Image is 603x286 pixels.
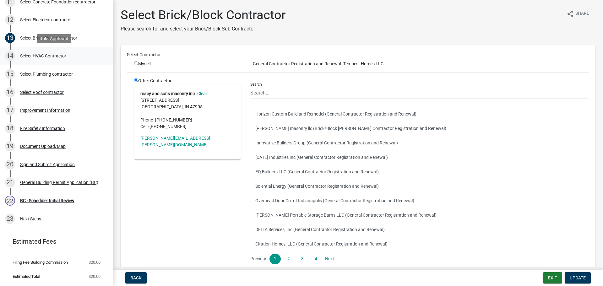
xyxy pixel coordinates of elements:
div: Select Brick/Block Contractor [20,36,77,40]
div: 15 [5,69,15,79]
button: Exit [543,272,562,283]
div: Sign and Submit Application [20,162,75,167]
a: 3 [297,254,308,264]
div: Fire Safety Information [20,126,65,131]
div: Select Contractor [122,51,594,58]
span: Estimated Total [13,274,40,278]
span: [PHONE_NUMBER] [155,117,192,122]
div: Select Plumbing contractor [20,72,73,76]
div: Tempest Homes LLC [246,61,594,67]
a: Next [324,254,335,264]
button: Solential Energy (General Contractor Registration and Renewal) [250,179,589,193]
button: [DATE] Industries Inc (General Contractor Registration and Renewal) [250,150,589,165]
div: 19 [5,141,15,151]
span: Update [570,275,586,280]
button: [PERSON_NAME] masonry llc (Brick/Block [PERSON_NAME] Contractor Registration and Renewal) [250,121,589,136]
div: Document Upload/Map [20,144,66,148]
button: Innovative Builders Group (General Contractor Registration and Renewal) [250,136,589,150]
h1: Select Brick/Block Contractor [121,8,286,23]
div: 23 [5,214,15,224]
div: 18 [5,123,15,133]
nav: Page navigation [250,254,589,264]
strong: macy and sons masonry inc [140,91,195,96]
button: shareShare [562,8,594,20]
abbr: Phone - [140,117,155,122]
span: Back [130,275,142,280]
div: 22 [5,196,15,206]
span: Filing Fee Building Commission [13,260,68,264]
div: Select Roof contractor [20,90,64,94]
span: $20.00 [89,260,100,264]
div: 16 [5,87,15,97]
address: [STREET_ADDRESS] [GEOGRAPHIC_DATA], IN 47905 [140,90,235,130]
div: 12 [5,15,15,25]
div: 14 [5,51,15,61]
div: 20 [5,159,15,170]
div: Improvement Information [20,108,70,112]
div: Select Electrical contractor [20,18,72,22]
div: Select HVAC Contractor [20,54,66,58]
button: Overhead Door Co. of Indianapolis (General Contractor Registration and Renewal) [250,193,589,208]
button: Back [125,272,147,283]
button: EQ Builders LLC (General Contractor Registration and Renewal) [250,165,589,179]
span: Share [575,10,589,18]
button: Horizon Custom Build and Remodel (General Contractor Registration and Renewal) [250,107,589,121]
div: Other Contractor [129,78,246,269]
p: Please search for and select your Brick/Block Sub-Contractor [121,25,286,33]
span: $20.00 [89,274,100,278]
button: [PERSON_NAME] Portable Storage Barns LLC (General Contractor Registration and Renewal) [250,208,589,222]
div: 21 [5,177,15,187]
abbr: Cell - [140,124,149,129]
a: [PERSON_NAME][EMAIL_ADDRESS][PERSON_NAME][DOMAIN_NAME] [140,136,210,147]
button: Citation Homes, LLC (General Contractor Registration and Renewal) [250,237,589,251]
a: 1 [269,254,281,264]
i: share [567,10,574,18]
div: BC - Scheduler Initial Review [20,198,74,203]
div: 13 [5,33,15,43]
a: Estimated Fees [5,235,103,248]
div: Myself [134,61,241,67]
div: 17 [5,105,15,115]
a: 2 [283,254,294,264]
div: Role: Applicant [37,34,71,43]
button: DELTA Services, Inc (General Contractor Registration and Renewal) [250,222,589,237]
input: Search... [250,86,589,99]
span: [PHONE_NUMBER] [149,124,187,129]
div: General Building Permit Application (BC) [20,180,98,185]
span: General Contractor Registration and Renewal - [250,61,343,66]
a: 4 [310,254,322,264]
button: Update [565,272,591,283]
a: Clear [195,91,207,96]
